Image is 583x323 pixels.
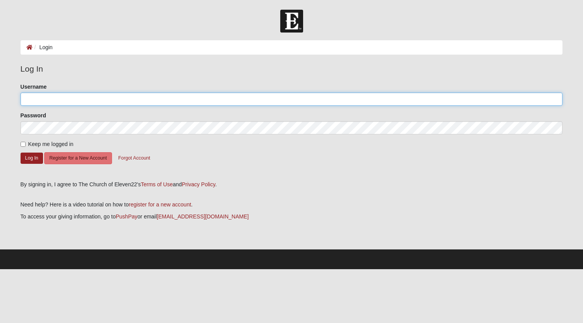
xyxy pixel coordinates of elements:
[28,141,74,147] span: Keep me logged in
[113,152,155,164] button: Forgot Account
[157,213,248,220] a: [EMAIL_ADDRESS][DOMAIN_NAME]
[129,201,191,208] a: register for a new account
[280,10,303,33] img: Church of Eleven22 Logo
[21,213,563,221] p: To access your giving information, go to or email
[21,180,563,189] div: By signing in, I agree to The Church of Eleven22's and .
[116,213,138,220] a: PushPay
[21,153,43,164] button: Log In
[21,201,563,209] p: Need help? Here is a video tutorial on how to .
[141,181,172,187] a: Terms of Use
[44,152,112,164] button: Register for a New Account
[182,181,215,187] a: Privacy Policy
[33,43,53,52] li: Login
[21,83,47,91] label: Username
[21,142,26,147] input: Keep me logged in
[21,112,46,119] label: Password
[21,63,563,75] legend: Log In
